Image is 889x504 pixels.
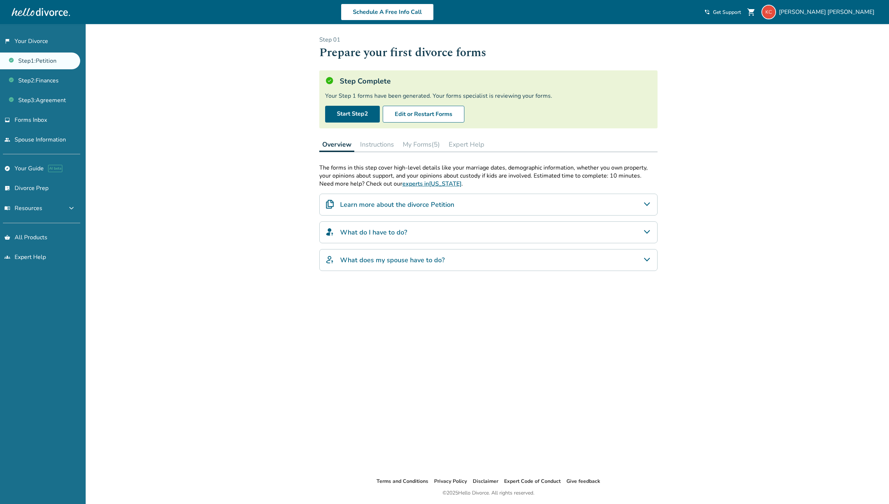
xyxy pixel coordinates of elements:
[383,106,464,123] button: Edit or Restart Forms
[325,106,380,123] a: Start Step2
[704,9,710,15] span: phone_in_talk
[340,76,391,86] h5: Step Complete
[434,478,467,485] a: Privacy Policy
[446,137,487,152] button: Expert Help
[761,5,776,19] img: keith.crowder@gmail.com
[325,228,334,236] img: What do I have to do?
[325,200,334,209] img: Learn more about the divorce Petition
[713,9,741,16] span: Get Support
[747,8,756,16] span: shopping_cart
[504,478,561,485] a: Expert Code of Conduct
[4,137,10,143] span: people
[67,204,76,213] span: expand_more
[4,254,10,260] span: groups
[704,9,741,16] a: phone_in_talkGet Support
[319,44,658,62] h1: Prepare your first divorce forms
[341,4,434,20] a: Schedule A Free Info Call
[319,137,354,152] button: Overview
[325,255,334,264] img: What does my spouse have to do?
[402,180,461,188] a: experts in[US_STATE]
[473,477,498,486] li: Disclaimer
[319,194,658,216] div: Learn more about the divorce Petition
[340,228,407,237] h4: What do I have to do?
[4,185,10,191] span: list_alt_check
[319,249,658,271] div: What does my spouse have to do?
[4,117,10,123] span: inbox
[48,165,62,172] span: AI beta
[377,478,428,485] a: Terms and Conditions
[566,477,600,486] li: Give feedback
[400,137,443,152] button: My Forms(5)
[340,255,445,265] h4: What does my spouse have to do?
[4,166,10,171] span: explore
[4,38,10,44] span: flag_2
[325,92,652,100] div: Your Step 1 forms have been generated. Your forms specialist is reviewing your forms.
[340,200,454,209] h4: Learn more about the divorce Petition
[319,164,658,180] p: The forms in this step cover high-level details like your marriage dates, demographic information...
[319,36,658,44] p: Step 0 1
[4,205,10,211] span: menu_book
[319,180,658,188] p: Need more help? Check out our .
[853,469,889,504] iframe: Chat Widget
[442,489,534,497] div: © 2025 Hello Divorce. All rights reserved.
[4,204,42,212] span: Resources
[779,8,877,16] span: [PERSON_NAME] [PERSON_NAME]
[357,137,397,152] button: Instructions
[319,221,658,243] div: What do I have to do?
[4,234,10,240] span: shopping_basket
[15,116,47,124] span: Forms Inbox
